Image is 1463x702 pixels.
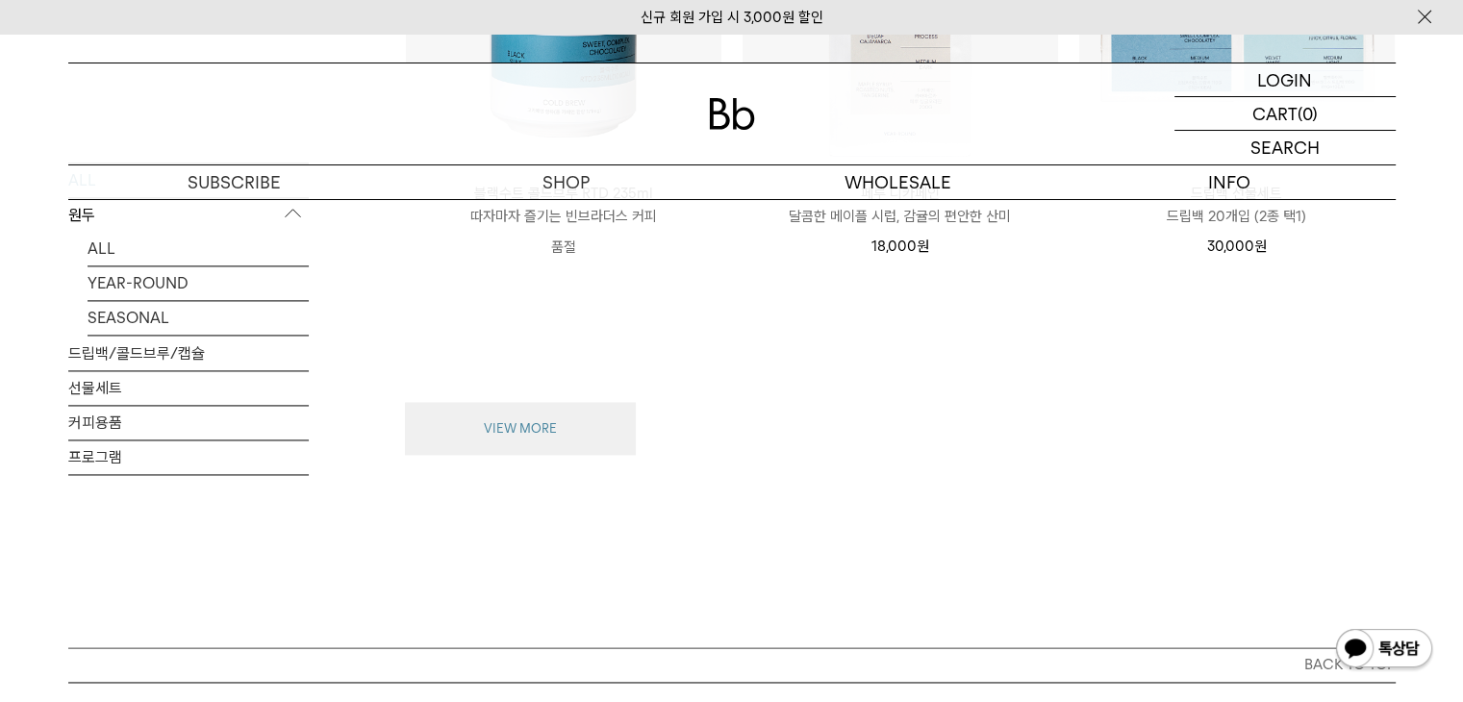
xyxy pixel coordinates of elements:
a: 페루 디카페인 달콤한 메이플 시럽, 감귤의 편안한 산미 [743,182,1058,228]
img: 로고 [709,98,755,130]
span: 원 [1254,238,1267,255]
a: 프로그램 [68,439,309,473]
img: 카카오톡 채널 1:1 채팅 버튼 [1334,627,1434,673]
p: (0) [1298,97,1318,130]
p: 따자마자 즐기는 빈브라더스 커피 [406,205,721,228]
a: SUBSCRIBE [68,165,400,199]
a: 선물세트 [68,370,309,404]
a: 신규 회원 가입 시 3,000원 할인 [641,9,823,26]
p: INFO [1064,165,1396,199]
a: 드립백/콜드브루/캡슐 [68,336,309,369]
a: SHOP [400,165,732,199]
p: 품절 [406,228,721,266]
a: 드립백 선물세트 드립백 20개입 (2종 택1) [1079,182,1395,228]
p: WHOLESALE [732,165,1064,199]
a: ALL [88,231,309,264]
a: 커피용품 [68,405,309,439]
a: YEAR-ROUND [88,265,309,299]
button: VIEW MORE [405,402,636,456]
p: SEARCH [1250,131,1320,164]
a: CART (0) [1174,97,1396,131]
a: 블랙수트 콜드브루 RTD 235ml 따자마자 즐기는 빈브라더스 커피 [406,182,721,228]
p: 원두 [68,197,309,232]
span: 원 [917,238,929,255]
p: 달콤한 메이플 시럽, 감귤의 편안한 산미 [743,205,1058,228]
a: SEASONAL [88,300,309,334]
p: LOGIN [1257,63,1312,96]
button: BACK TO TOP [68,647,1396,682]
a: LOGIN [1174,63,1396,97]
span: 18,000 [871,238,929,255]
p: 드립백 20개입 (2종 택1) [1079,205,1395,228]
span: 30,000 [1207,238,1267,255]
p: CART [1252,97,1298,130]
